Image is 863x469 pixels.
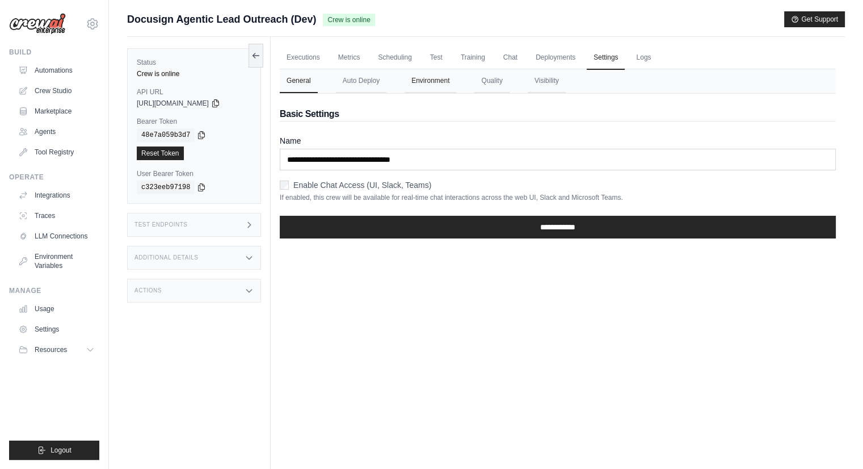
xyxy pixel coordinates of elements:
[137,181,195,194] code: c323eeb97198
[14,248,99,275] a: Environment Variables
[784,11,845,27] button: Get Support
[134,221,188,228] h3: Test Endpoints
[14,320,99,338] a: Settings
[14,61,99,79] a: Automations
[474,69,509,93] button: Quality
[14,82,99,100] a: Crew Studio
[280,193,836,202] p: If enabled, this crew will be available for real-time chat interactions across the web UI, Slack ...
[14,186,99,204] a: Integrations
[137,169,251,178] label: User Bearer Token
[323,14,374,26] span: Crew is online
[587,46,625,70] a: Settings
[496,46,524,70] a: Chat
[137,146,184,160] a: Reset Token
[280,46,327,70] a: Executions
[280,69,836,93] nav: Tabs
[14,207,99,225] a: Traces
[423,46,449,70] a: Test
[9,173,99,182] div: Operate
[127,11,316,27] span: Docusign Agentic Lead Outreach (Dev)
[9,286,99,295] div: Manage
[137,69,251,78] div: Crew is online
[137,117,251,126] label: Bearer Token
[280,135,836,146] label: Name
[14,143,99,161] a: Tool Registry
[336,69,386,93] button: Auto Deploy
[50,446,71,455] span: Logout
[9,441,99,460] button: Logout
[331,46,367,70] a: Metrics
[14,227,99,245] a: LLM Connections
[14,102,99,120] a: Marketplace
[529,46,582,70] a: Deployments
[454,46,492,70] a: Training
[371,46,418,70] a: Scheduling
[280,107,836,121] h2: Basic Settings
[14,300,99,318] a: Usage
[14,123,99,141] a: Agents
[137,87,251,97] label: API URL
[629,46,658,70] a: Logs
[9,13,66,35] img: Logo
[134,287,162,294] h3: Actions
[293,179,431,191] label: Enable Chat Access (UI, Slack, Teams)
[137,58,251,67] label: Status
[14,341,99,359] button: Resources
[35,345,67,354] span: Resources
[134,254,198,261] h3: Additional Details
[280,69,318,93] button: General
[528,69,566,93] button: Visibility
[405,69,456,93] button: Environment
[137,128,195,142] code: 48e7a059b3d7
[137,99,209,108] span: [URL][DOMAIN_NAME]
[9,48,99,57] div: Build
